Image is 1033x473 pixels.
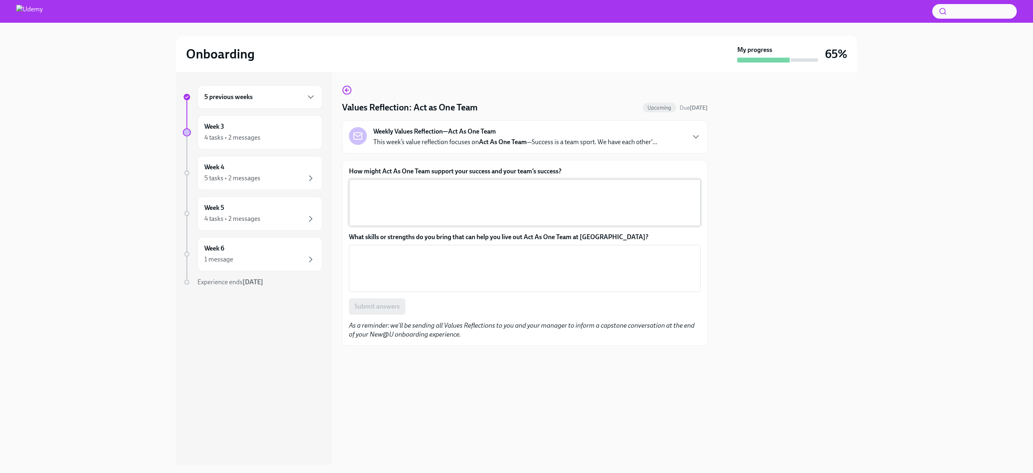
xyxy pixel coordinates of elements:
[204,133,260,142] div: 4 tasks • 2 messages
[373,127,496,136] strong: Weekly Values Reflection—Act As One Team
[479,138,527,146] strong: Act As One Team
[183,237,323,271] a: Week 61 message
[204,244,224,253] h6: Week 6
[204,122,224,131] h6: Week 3
[186,46,255,62] h2: Onboarding
[204,214,260,223] div: 4 tasks • 2 messages
[680,104,708,112] span: September 16th, 2025 11:00
[643,105,676,111] span: Upcoming
[243,278,263,286] strong: [DATE]
[197,85,323,109] div: 5 previous weeks
[737,45,772,54] strong: My progress
[16,5,43,18] img: Udemy
[204,163,224,172] h6: Week 4
[183,156,323,190] a: Week 45 tasks • 2 messages
[690,104,708,111] strong: [DATE]
[204,174,260,183] div: 5 tasks • 2 messages
[825,47,847,61] h3: 65%
[204,203,224,212] h6: Week 5
[349,322,695,338] em: As a reminder: we'll be sending all Values Reflections to you and your manager to inform a capsto...
[204,93,253,102] h6: 5 previous weeks
[373,138,657,147] p: This week’s value reflection focuses on —Success is a team sport. We have each other'...
[349,167,701,176] label: How might Act As One Team support your success and your team’s success?
[342,102,478,114] h4: Values Reflection: Act as One Team
[183,115,323,149] a: Week 34 tasks • 2 messages
[680,104,708,111] span: Due
[197,278,263,286] span: Experience ends
[183,197,323,231] a: Week 54 tasks • 2 messages
[349,233,701,242] label: What skills or strengths do you bring that can help you live out Act As One Team at [GEOGRAPHIC_D...
[204,255,233,264] div: 1 message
